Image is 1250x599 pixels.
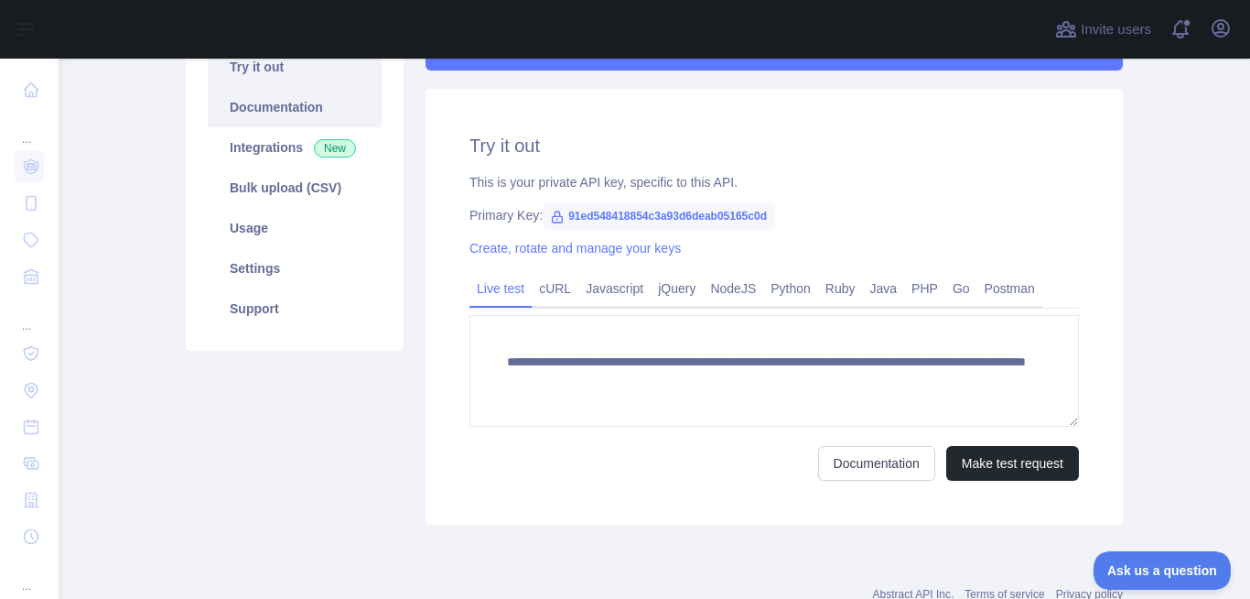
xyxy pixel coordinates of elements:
a: Documentation [208,87,382,127]
a: Create, rotate and manage your keys [469,241,681,256]
a: Support [208,289,382,329]
a: Go [945,274,977,303]
a: cURL [532,274,578,303]
a: Documentation [818,446,935,481]
button: Invite users [1051,15,1155,44]
iframe: Toggle Customer Support [1094,551,1232,590]
a: Javascript [578,274,651,303]
h2: Try it out [469,133,1079,158]
span: New [314,139,356,158]
div: Primary Key: [469,206,1079,224]
div: ... [15,110,44,147]
span: 91ed548418854c3a93d6deab05165c0d [543,202,774,230]
a: jQuery [651,274,703,303]
a: Integrations New [208,127,382,168]
a: Settings [208,248,382,289]
div: ... [15,557,44,594]
div: ... [15,297,44,333]
button: Make test request [946,446,1079,481]
a: Bulk upload (CSV) [208,168,382,208]
a: Try it out [208,47,382,87]
a: Usage [208,208,382,248]
a: Python [763,274,818,303]
a: Live test [469,274,532,303]
span: Invite users [1081,19,1151,40]
a: Ruby [818,274,863,303]
a: Java [863,274,905,303]
a: NodeJS [703,274,763,303]
a: PHP [904,274,945,303]
div: This is your private API key, specific to this API. [469,173,1079,191]
a: Postman [977,274,1042,303]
